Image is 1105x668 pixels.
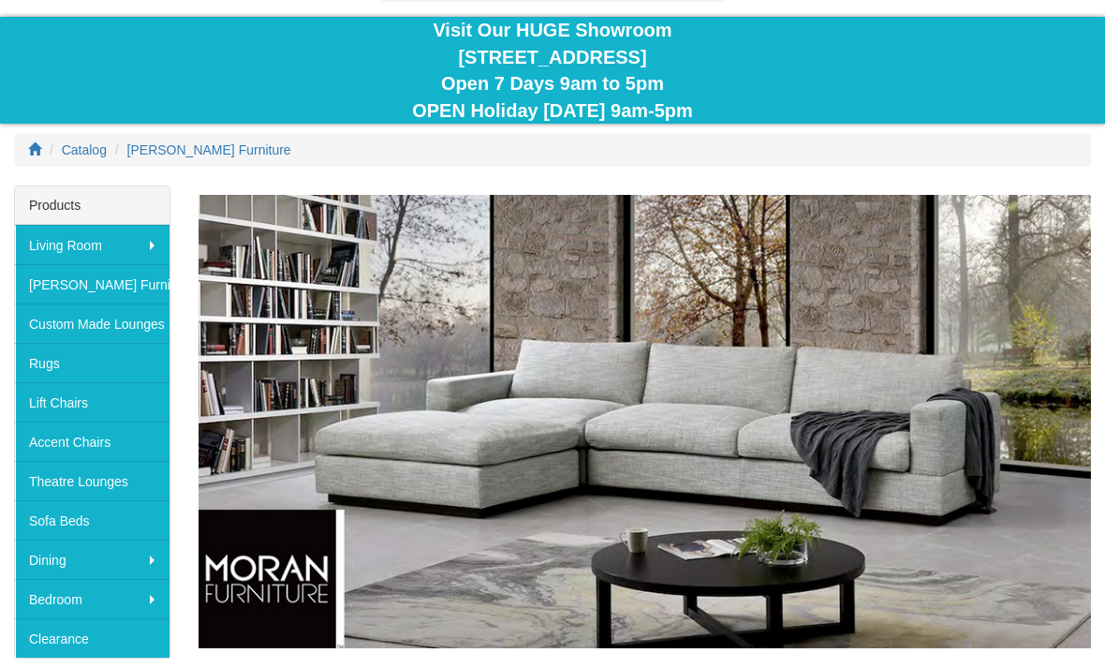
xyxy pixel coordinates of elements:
[15,264,169,304] a: [PERSON_NAME] Furniture
[15,382,169,422] a: Lift Chairs
[14,17,1091,124] div: Visit Our HUGE Showroom [STREET_ADDRESS] Open 7 Days 9am to 5pm OPEN Holiday [DATE] 9am-5pm
[199,195,1091,648] img: Moran Furniture
[15,343,169,382] a: Rugs
[15,618,169,658] a: Clearance
[15,225,169,264] a: Living Room
[15,422,169,461] a: Accent Chairs
[15,461,169,500] a: Theatre Lounges
[15,186,169,225] div: Products
[15,579,169,618] a: Bedroom
[15,500,169,540] a: Sofa Beds
[62,142,107,157] a: Catalog
[15,304,169,343] a: Custom Made Lounges
[15,540,169,579] a: Dining
[127,142,291,157] a: [PERSON_NAME] Furniture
